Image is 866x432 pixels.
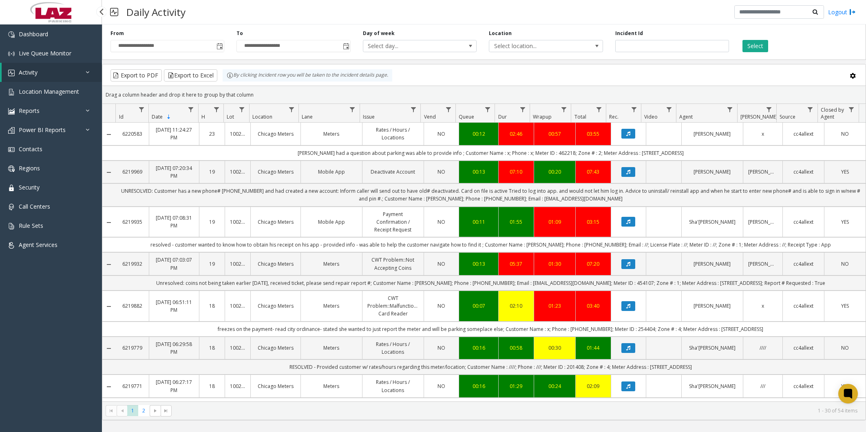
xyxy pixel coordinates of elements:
a: Mobile App [306,168,357,176]
span: Go to the last page [163,408,169,414]
a: 6219935 [121,218,144,226]
span: NO [437,383,445,390]
span: Source [780,113,795,120]
a: cc4allext [788,130,819,138]
div: 02:46 [504,130,529,138]
label: From [110,30,124,37]
a: Chicago Meters [256,130,295,138]
img: 'icon' [8,146,15,153]
a: [PERSON_NAME] [748,260,778,268]
a: 19 [204,260,220,268]
a: [PERSON_NAME] [687,130,738,138]
a: Location Filter Menu [286,104,297,115]
span: Issue [363,113,375,120]
span: Go to the last page [161,405,172,417]
span: Select location... [489,40,580,52]
div: 07:10 [504,168,529,176]
span: Page 2 [138,405,149,416]
span: NO [841,130,849,137]
a: [DATE] 06:29:58 PM [154,340,194,356]
span: Toggle popup [341,40,350,52]
a: [DATE] 06:51:11 PM [154,298,194,314]
div: 00:57 [539,130,570,138]
a: 6219969 [121,168,144,176]
a: Collapse Details [102,345,116,352]
td: UNRESOLVED: Customer has a new phone# [PHONE_NUMBER] and had created a new account: Inform caller... [116,183,866,206]
a: Date Filter Menu [185,104,196,115]
a: [DATE] 11:24:27 PM [154,126,194,141]
td: Unresolved: coins not being taken earlier [DATE], received ticket, please send repair report #; C... [116,276,866,291]
a: [DATE] 06:27:17 PM [154,378,194,394]
a: [DATE] 07:03:07 PM [154,256,194,271]
a: cc4allext [788,260,819,268]
a: Video Filter Menu [663,104,674,115]
a: Collapse Details [102,219,116,226]
a: [DATE] 07:20:34 PM [154,164,194,180]
div: By clicking Incident row you will be taken to the incident details page. [223,69,392,82]
a: 00:07 [464,302,493,310]
div: 00:16 [464,344,493,352]
a: NO [429,382,454,390]
a: [PERSON_NAME] [687,302,738,310]
a: 00:20 [539,168,570,176]
img: 'icon' [8,70,15,76]
div: 01:55 [504,218,529,226]
a: 100240 [230,168,245,176]
a: 01:30 [539,260,570,268]
span: Page 1 [127,405,138,416]
div: 01:44 [581,344,606,352]
span: H [201,113,205,120]
a: 100240 [230,344,245,352]
span: Dashboard [19,30,48,38]
a: 6220583 [121,130,144,138]
img: 'icon' [8,31,15,38]
a: Closed by Agent Filter Menu [846,104,857,115]
span: [PERSON_NAME] [740,113,778,120]
span: Wrapup [533,113,552,120]
img: 'icon' [8,242,15,249]
button: Select [742,40,768,52]
span: Contacts [19,145,42,153]
a: cc4allext [788,344,819,352]
a: Source Filter Menu [805,104,816,115]
a: Lane Filter Menu [347,104,358,115]
td: [PERSON_NAME] had a question about parking was able to provide info ; Customer Name : x; Phone : ... [116,145,866,161]
div: 01:23 [539,302,570,310]
a: 02:09 [581,382,606,390]
a: Deactivate Account [367,168,419,176]
span: Location Management [19,88,79,95]
span: NO [437,344,445,351]
a: 07:20 [581,260,606,268]
span: Rule Sets [19,222,43,229]
img: 'icon' [8,89,15,95]
kendo-pager-info: 1 - 30 of 54 items [177,407,857,414]
a: 00:24 [539,382,570,390]
a: [PERSON_NAME] [687,260,738,268]
a: Chicago Meters [256,218,295,226]
span: NO [437,130,445,137]
a: 05:37 [504,260,529,268]
img: logout [849,8,856,16]
a: 18 [204,382,220,390]
h3: Daily Activity [122,2,190,22]
a: 00:16 [464,382,493,390]
a: [DATE] 07:08:31 PM [154,214,194,229]
a: 03:40 [581,302,606,310]
div: 02:10 [504,302,529,310]
img: 'icon' [8,127,15,134]
a: Meters [306,382,357,390]
a: NO [429,218,454,226]
span: NO [437,168,445,175]
a: Mobile App [306,218,357,226]
a: NO [429,302,454,310]
a: 00:58 [504,344,529,352]
span: YES [841,218,849,225]
a: Vend Filter Menu [443,104,454,115]
div: 00:13 [464,260,493,268]
div: 00:12 [464,130,493,138]
a: Chicago Meters [256,344,295,352]
span: Location [252,113,272,120]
